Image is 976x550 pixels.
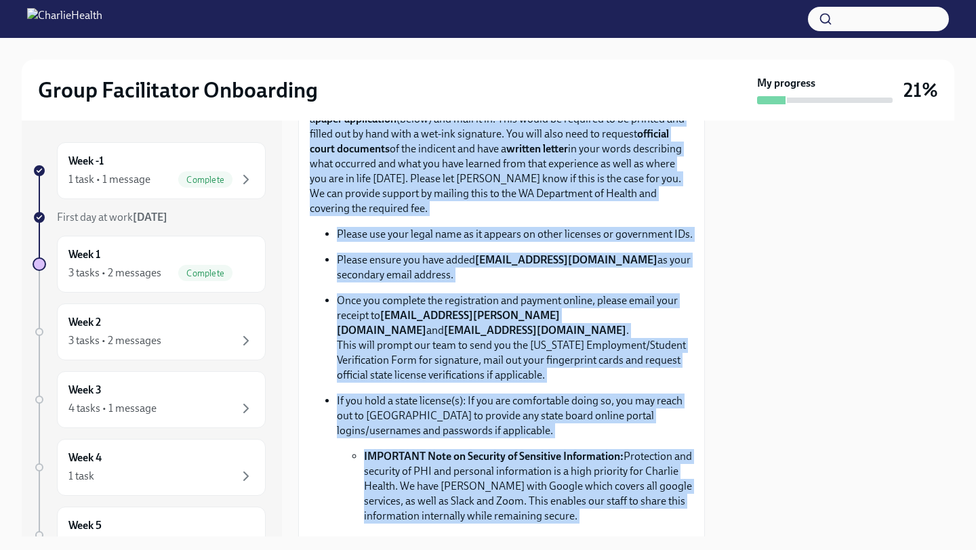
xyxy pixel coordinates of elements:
[475,253,657,266] strong: [EMAIL_ADDRESS][DOMAIN_NAME]
[27,8,102,30] img: CharlieHealth
[757,76,815,91] strong: My progress
[337,394,693,438] p: If you hold a state license(s): If you are comfortable doing so, you may reach out to [GEOGRAPHIC...
[68,154,104,169] h6: Week -1
[33,303,266,360] a: Week 23 tasks • 2 messages
[903,78,938,102] h3: 21%
[364,449,693,524] li: Protection and security of PHI and personal information is a high priority for Charlie Health. We...
[133,211,167,224] strong: [DATE]
[68,450,102,465] h6: Week 4
[68,383,102,398] h6: Week 3
[178,175,232,185] span: Complete
[337,309,560,337] strong: [EMAIL_ADDRESS][PERSON_NAME][DOMAIN_NAME]
[68,401,157,416] div: 4 tasks • 1 message
[68,518,102,533] h6: Week 5
[364,450,624,463] strong: IMPORTANT Note on Security of Sensitive Information:
[337,293,693,383] p: Once you complete the registration and payment online, please email your receipt to and . This wi...
[68,333,161,348] div: 3 tasks • 2 messages
[506,142,568,155] strong: written letter
[444,324,626,337] strong: [EMAIL_ADDRESS][DOMAIN_NAME]
[33,142,266,199] a: Week -11 task • 1 messageComplete
[33,371,266,428] a: Week 34 tasks • 1 message
[310,97,693,216] p: If you have had a previous conviction or criminal charge, you will need to complete a (below) and...
[337,253,693,282] p: Please ensure you have added as your secondary email address.
[68,172,150,187] div: 1 task • 1 message
[57,211,167,224] span: First day at work
[178,268,232,278] span: Complete
[33,439,266,496] a: Week 41 task
[68,247,100,262] h6: Week 1
[38,77,318,104] h2: Group Facilitator Onboarding
[33,236,266,293] a: Week 13 tasks • 2 messagesComplete
[337,227,693,242] p: Please use your legal name as it appears on other licenses or government IDs.
[68,315,101,330] h6: Week 2
[68,266,161,280] div: 3 tasks • 2 messages
[33,210,266,225] a: First day at work[DATE]
[68,469,94,484] div: 1 task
